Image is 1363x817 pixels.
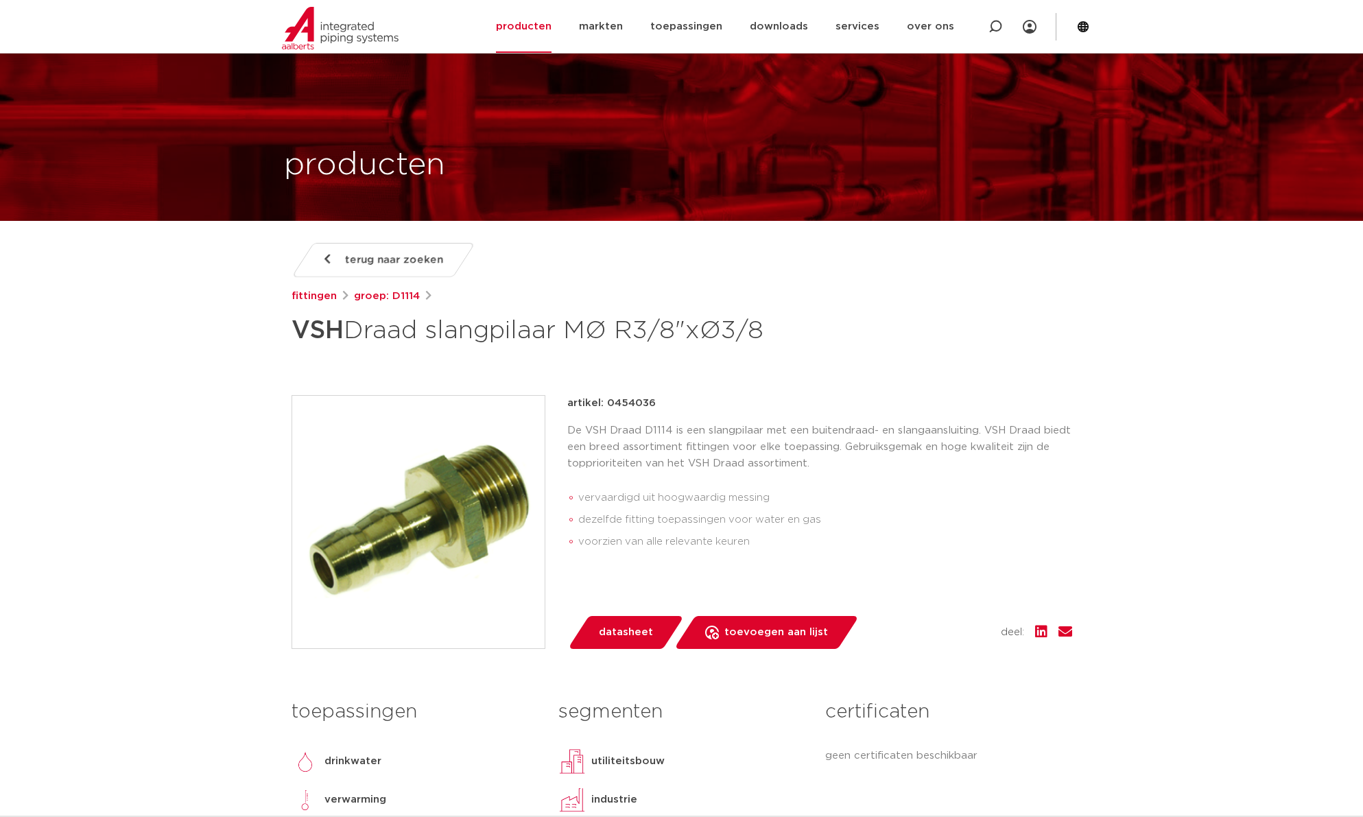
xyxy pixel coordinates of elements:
h3: toepassingen [292,698,538,726]
strong: VSH [292,318,344,343]
a: fittingen [292,288,337,305]
span: datasheet [599,621,653,643]
img: industrie [558,786,586,814]
img: verwarming [292,786,319,814]
p: drinkwater [324,753,381,770]
a: datasheet [567,616,684,649]
p: utiliteitsbouw [591,753,665,770]
img: Product Image for VSH Draad slangpilaar MØ R3/8"xØ3/8 [292,396,545,648]
li: vervaardigd uit hoogwaardig messing [578,487,1072,509]
h3: segmenten [558,698,805,726]
img: drinkwater [292,748,319,775]
p: artikel: 0454036 [567,395,656,412]
span: deel: [1001,624,1024,641]
h3: certificaten [825,698,1071,726]
h1: Draad slangpilaar MØ R3/8"xØ3/8 [292,310,807,351]
p: De VSH Draad D1114 is een slangpilaar met een buitendraad- en slangaansluiting. VSH Draad biedt e... [567,423,1072,472]
p: geen certificaten beschikbaar [825,748,1071,764]
li: dezelfde fitting toepassingen voor water en gas [578,509,1072,531]
span: toevoegen aan lijst [724,621,828,643]
p: verwarming [324,792,386,808]
p: industrie [591,792,637,808]
a: groep: D1114 [354,288,420,305]
a: terug naar zoeken [291,243,475,277]
li: voorzien van alle relevante keuren [578,531,1072,553]
span: terug naar zoeken [345,249,443,271]
h1: producten [284,143,445,187]
img: utiliteitsbouw [558,748,586,775]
